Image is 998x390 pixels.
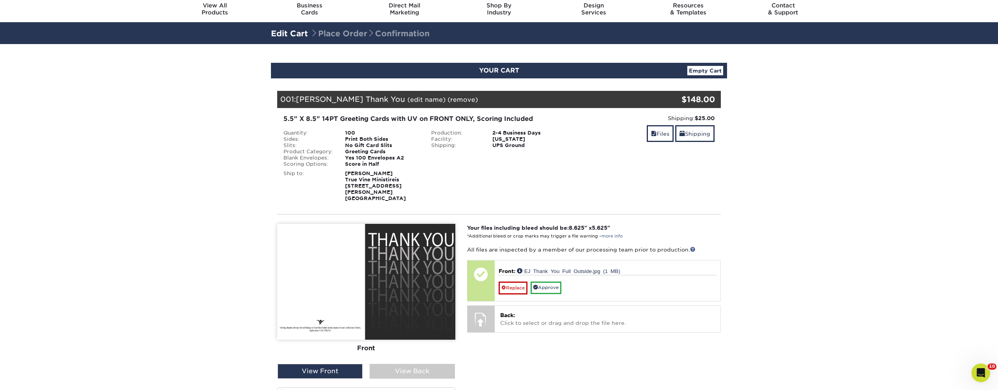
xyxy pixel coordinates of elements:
p: Click to select or drag and drop the file here. [500,311,715,327]
a: Files [647,125,674,142]
span: files [651,131,656,137]
span: Business [262,2,357,9]
div: Front [277,340,455,357]
a: (remove) [448,96,478,103]
iframe: Intercom live chat [971,363,990,382]
span: Place Order Confirmation [310,29,430,38]
div: $148.00 [647,94,715,105]
div: & Support [736,2,830,16]
strong: Your files including bleed should be: " x " [467,225,610,231]
a: Replace [499,282,527,294]
span: Design [546,2,641,9]
div: Marketing [357,2,452,16]
a: Approve [531,282,561,294]
div: Services [546,2,641,16]
span: shipping [679,131,685,137]
div: Greeting Cards [339,149,425,155]
a: more info [602,234,623,239]
div: Facility: [425,136,487,142]
div: 001: [277,91,647,108]
div: No Gift Card Slits [339,142,425,149]
span: Front: [499,268,515,274]
div: [US_STATE] [487,136,573,142]
div: 100 [339,130,425,136]
div: Score in Half [339,161,425,167]
span: 10 [987,363,996,370]
a: (edit name) [407,96,446,103]
div: Ship to: [278,170,339,202]
div: Production: [425,130,487,136]
strong: [PERSON_NAME] True Vine Ministireis [STREET_ADDRESS][PERSON_NAME] [GEOGRAPHIC_DATA] [345,170,406,201]
span: YOUR CART [479,67,519,74]
div: Shipping: [425,142,487,149]
div: Industry [452,2,547,16]
div: Cards [262,2,357,16]
span: Direct Mail [357,2,452,9]
div: View Front [278,364,363,379]
div: Sides: [278,136,339,142]
div: Product Category: [278,149,339,155]
a: Shipping [675,125,715,142]
span: Resources [641,2,736,9]
div: Quantity: [278,130,339,136]
div: & Templates [641,2,736,16]
div: 2-4 Business Days [487,130,573,136]
span: 8.625 [569,225,584,231]
span: Shop By [452,2,547,9]
span: 5.625 [592,225,607,231]
a: Empty Cart [687,66,723,75]
div: Yes 100 Envelopes A2 [339,155,425,161]
div: Slits: [278,142,339,149]
strong: $25.00 [695,115,715,121]
a: Edit Cart [271,29,308,38]
div: Blank Envelopes: [278,155,339,161]
small: *Additional bleed or crop marks may trigger a file warning – [467,234,623,239]
span: [PERSON_NAME] Thank You [296,95,405,103]
div: UPS Ground [487,142,573,149]
div: Shipping: [579,114,715,122]
div: 5.5" X 8.5" 14PT Greeting Cards with UV on FRONT ONLY, Scoring Included [283,114,567,124]
span: Back: [500,312,515,318]
span: Contact [736,2,830,9]
div: Scoring Options: [278,161,339,167]
div: View Back [370,364,455,379]
a: EJ Thank You Full Outside.jpg (1 MB) [517,268,620,273]
div: Print Both Sides [339,136,425,142]
p: All files are inspected by a member of our processing team prior to production. [467,246,721,253]
div: Products [168,2,262,16]
span: View All [168,2,262,9]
